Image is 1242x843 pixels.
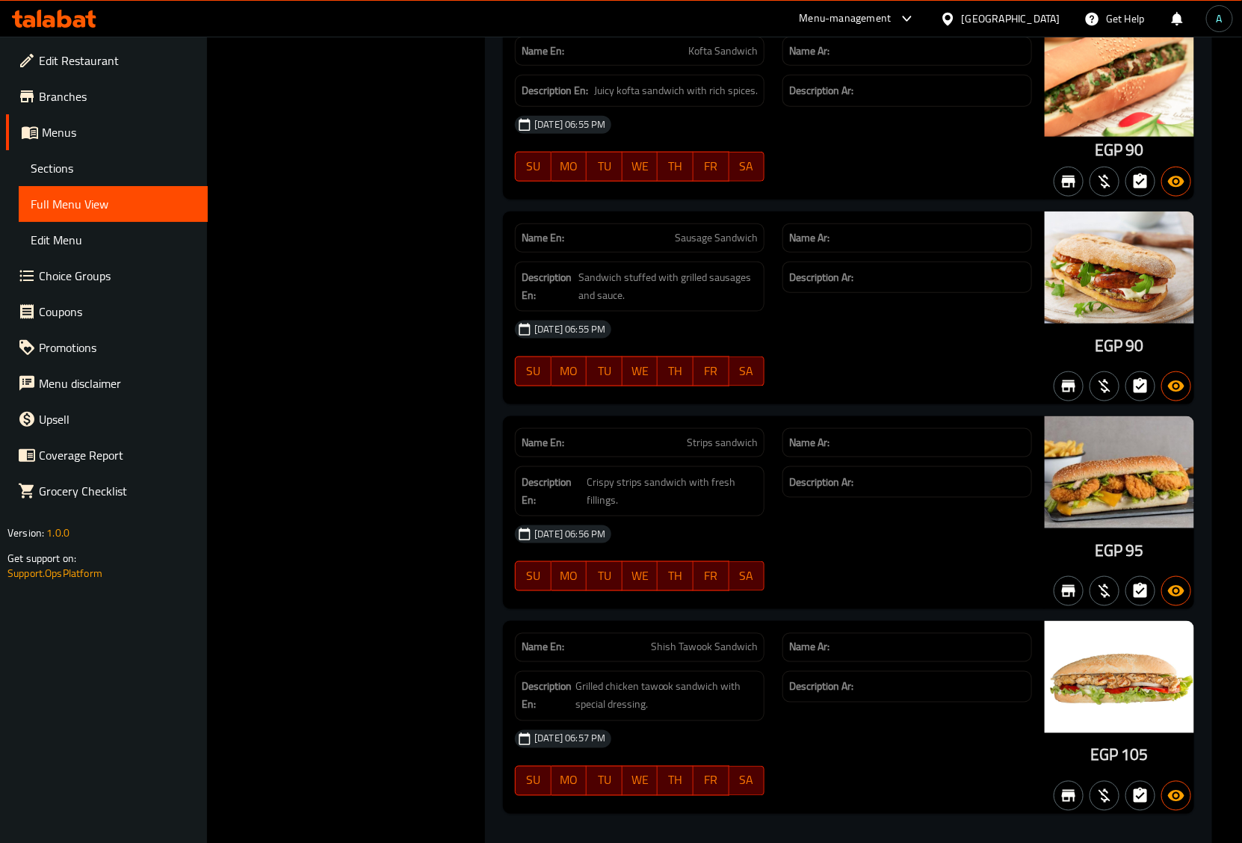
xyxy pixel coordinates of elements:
button: Not branch specific item [1054,781,1084,811]
a: Sections [19,150,208,186]
span: WE [628,155,652,177]
span: TH [664,770,688,791]
span: Crispy strips sandwich with fresh fillings. [587,473,759,510]
span: Menus [42,123,196,141]
span: [DATE] 06:55 PM [528,322,611,336]
button: TU [587,356,622,386]
span: FR [699,770,723,791]
span: TH [664,155,688,177]
button: Not has choices [1125,781,1155,811]
span: Get support on: [7,549,76,568]
a: Menu disclaimer [6,365,208,401]
button: MO [552,561,587,591]
span: TU [593,155,617,177]
a: Coverage Report [6,437,208,473]
span: SU [522,155,545,177]
button: Available [1161,371,1191,401]
span: EGP [1095,135,1122,164]
span: FR [699,155,723,177]
span: FR [699,360,723,382]
strong: Description Ar: [789,81,853,100]
span: Sections [31,159,196,177]
span: TH [664,360,688,382]
strong: Name Ar: [789,230,829,246]
button: TU [587,766,622,796]
span: Promotions [39,339,196,356]
span: SA [735,155,759,177]
button: SA [729,766,765,796]
span: WE [628,360,652,382]
span: TH [664,565,688,587]
span: SU [522,360,545,382]
span: EGP [1095,331,1122,360]
button: TH [658,356,693,386]
strong: Description Ar: [789,678,853,697]
button: Purchased item [1090,576,1119,606]
span: EGP [1090,741,1118,770]
strong: Description Ar: [789,473,853,492]
span: Sausage Sandwich [675,230,758,246]
span: 90 [1126,135,1144,164]
img: mmw_638930428283607631 [1045,211,1194,324]
a: Grocery Checklist [6,473,208,509]
img: mmw_638930427935896726 [1045,25,1194,137]
span: Grilled chicken tawook sandwich with special dressing. [575,678,758,714]
button: Available [1161,167,1191,197]
strong: Name Ar: [789,435,829,451]
button: TH [658,561,693,591]
strong: Description En: [522,81,588,100]
a: Full Menu View [19,186,208,222]
strong: Description En: [522,473,584,510]
span: A [1217,10,1223,27]
button: Purchased item [1090,781,1119,811]
span: TU [593,770,617,791]
button: SA [729,152,765,182]
span: EGP [1095,536,1122,565]
a: Choice Groups [6,258,208,294]
span: Edit Menu [31,231,196,249]
button: TU [587,152,622,182]
span: Upsell [39,410,196,428]
span: Edit Restaurant [39,52,196,70]
button: Not has choices [1125,167,1155,197]
button: Purchased item [1090,371,1119,401]
span: WE [628,770,652,791]
span: MO [557,565,581,587]
button: SU [515,766,551,796]
button: WE [622,561,658,591]
button: SU [515,356,551,386]
button: FR [693,356,729,386]
span: 1.0.0 [46,523,69,543]
span: Coverage Report [39,446,196,464]
span: 105 [1121,741,1148,770]
span: [DATE] 06:55 PM [528,117,611,132]
strong: Name En: [522,435,564,451]
span: TU [593,360,617,382]
button: MO [552,356,587,386]
button: SU [515,561,551,591]
span: MO [557,770,581,791]
span: FR [699,565,723,587]
span: WE [628,565,652,587]
span: 90 [1126,331,1144,360]
strong: Description Ar: [789,268,853,287]
span: Shish Tawook Sandwich [651,640,758,655]
button: Available [1161,576,1191,606]
a: Coupons [6,294,208,330]
span: SU [522,770,545,791]
span: Grocery Checklist [39,482,196,500]
button: Not branch specific item [1054,371,1084,401]
button: FR [693,152,729,182]
span: [DATE] 06:56 PM [528,527,611,541]
span: TU [593,565,617,587]
span: Juicy kofta sandwich with rich spices. [594,81,758,100]
a: Menus [6,114,208,150]
img: mmw_638930428849577344 [1045,416,1194,528]
img: mmw_638930429217954591 [1045,621,1194,733]
span: Full Menu View [31,195,196,213]
div: [GEOGRAPHIC_DATA] [962,10,1060,27]
span: SA [735,565,759,587]
span: MO [557,360,581,382]
strong: Name En: [522,43,564,59]
span: Sandwich stuffed with grilled sausages and sauce. [578,268,758,305]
